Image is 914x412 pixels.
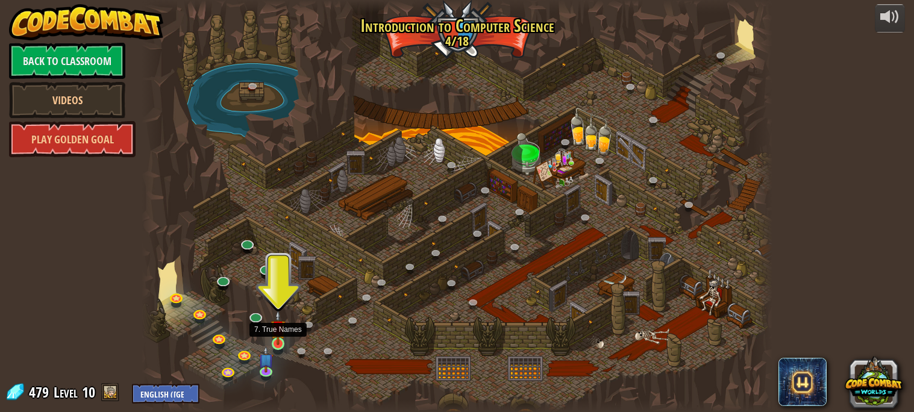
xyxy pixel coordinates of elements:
span: 479 [29,382,52,402]
span: 10 [82,382,95,402]
img: level-banner-unstarted.png [271,310,286,345]
span: Level [54,382,78,402]
button: Adjust volume [875,4,905,33]
img: level-banner-unstarted-subscriber.png [258,346,274,373]
a: Back to Classroom [9,43,125,79]
a: Play Golden Goal [9,121,136,157]
img: CodeCombat - Learn how to code by playing a game [9,4,163,40]
a: Videos [9,82,125,118]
